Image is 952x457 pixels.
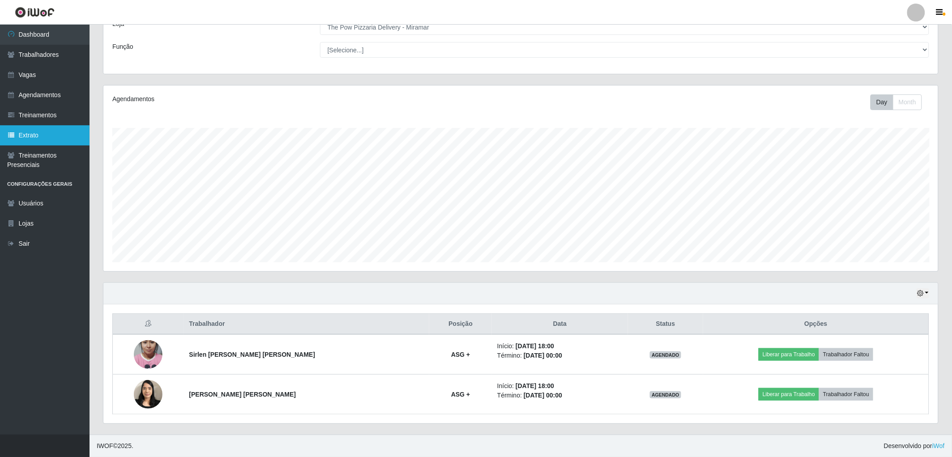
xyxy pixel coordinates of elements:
[524,392,562,399] time: [DATE] 00:00
[871,94,929,110] div: Toolbar with button groups
[819,388,873,401] button: Trabalhador Faltou
[112,42,133,51] label: Função
[871,94,893,110] button: Day
[628,314,703,335] th: Status
[819,348,873,361] button: Trabalhador Faltou
[97,441,133,451] span: © 2025 .
[451,391,470,398] strong: ASG +
[884,441,945,451] span: Desenvolvido por
[759,388,819,401] button: Liberar para Trabalho
[15,7,55,18] img: CoreUI Logo
[134,375,162,413] img: 1753969834649.jpeg
[516,342,554,350] time: [DATE] 18:00
[759,348,819,361] button: Liberar para Trabalho
[112,94,445,104] div: Agendamentos
[516,382,554,389] time: [DATE] 18:00
[134,329,162,380] img: 1724535532655.jpeg
[871,94,922,110] div: First group
[893,94,922,110] button: Month
[189,391,296,398] strong: [PERSON_NAME] [PERSON_NAME]
[497,342,623,351] li: Início:
[524,352,562,359] time: [DATE] 00:00
[429,314,492,335] th: Posição
[492,314,628,335] th: Data
[184,314,429,335] th: Trabalhador
[650,391,681,398] span: AGENDADO
[97,442,113,449] span: IWOF
[497,391,623,400] li: Término:
[650,351,681,359] span: AGENDADO
[497,351,623,360] li: Término:
[451,351,470,358] strong: ASG +
[497,381,623,391] li: Início:
[189,351,315,358] strong: Sirlen [PERSON_NAME] [PERSON_NAME]
[703,314,929,335] th: Opções
[932,442,945,449] a: iWof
